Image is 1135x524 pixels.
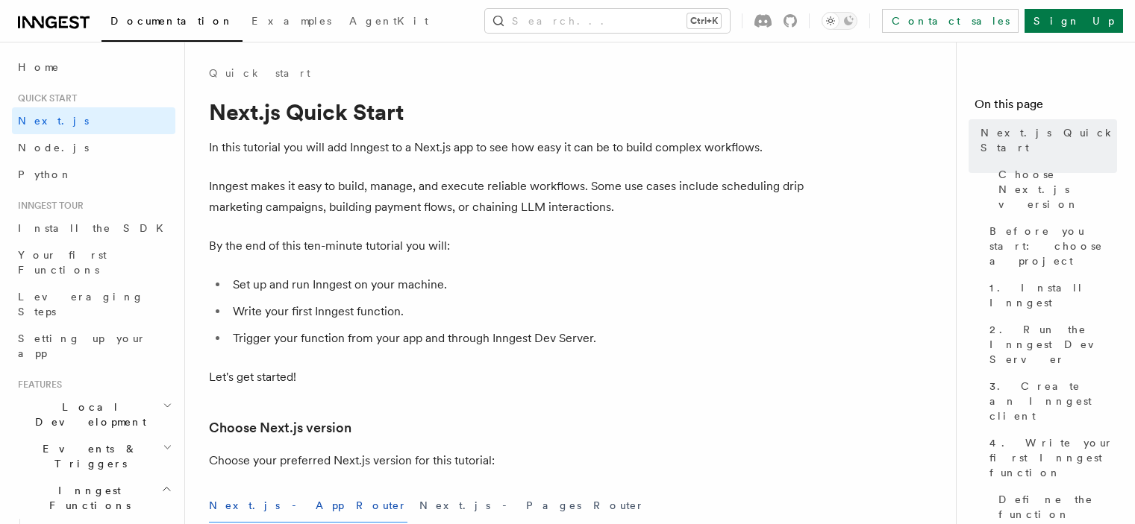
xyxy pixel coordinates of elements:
[989,280,1117,310] span: 1. Install Inngest
[209,66,310,81] a: Quick start
[243,4,340,40] a: Examples
[419,489,645,523] button: Next.js - Pages Router
[981,125,1117,155] span: Next.js Quick Start
[984,316,1117,373] a: 2. Run the Inngest Dev Server
[12,161,175,188] a: Python
[12,107,175,134] a: Next.js
[975,95,1117,119] h4: On this page
[209,417,351,438] a: Choose Next.js version
[882,9,1019,33] a: Contact sales
[228,301,806,322] li: Write your first Inngest function.
[12,325,175,367] a: Setting up your app
[251,15,331,27] span: Examples
[12,215,175,242] a: Install the SDK
[984,274,1117,316] a: 1. Install Inngest
[18,60,60,75] span: Home
[18,291,144,318] span: Leveraging Steps
[228,274,806,295] li: Set up and run Inngest on your machine.
[101,4,243,42] a: Documentation
[989,224,1117,268] span: Before you start: choose a project
[12,283,175,325] a: Leveraging Steps
[989,379,1117,423] span: 3. Create an Inngest client
[12,54,175,81] a: Home
[340,4,437,40] a: AgentKit
[209,236,806,256] p: By the end of this ten-minute tutorial you will:
[12,379,62,391] span: Features
[209,450,806,471] p: Choose your preferred Next.js version for this tutorial:
[209,98,806,125] h1: Next.js Quick Start
[822,12,857,30] button: Toggle dark mode
[18,332,146,359] span: Setting up your app
[687,13,721,28] kbd: Ctrl+K
[12,483,161,513] span: Inngest Functions
[209,367,806,388] p: Let's get started!
[998,492,1117,522] span: Define the function
[12,394,175,435] button: Local Development
[485,9,730,33] button: Search...Ctrl+K
[18,168,72,180] span: Python
[12,200,84,212] span: Inngest tour
[18,142,89,154] span: Node.js
[984,429,1117,486] a: 4. Write your first Inngest function
[12,477,175,519] button: Inngest Functions
[209,489,407,523] button: Next.js - App Router
[228,328,806,349] li: Trigger your function from your app and through Inngest Dev Server.
[12,435,175,477] button: Events & Triggers
[18,222,172,234] span: Install the SDK
[209,176,806,218] p: Inngest makes it easy to build, manage, and execute reliable workflows. Some use cases include sc...
[12,92,77,104] span: Quick start
[12,242,175,283] a: Your first Functions
[18,115,89,127] span: Next.js
[998,167,1117,212] span: Choose Next.js version
[12,441,163,471] span: Events & Triggers
[975,119,1117,161] a: Next.js Quick Start
[110,15,234,27] span: Documentation
[18,249,107,276] span: Your first Functions
[992,161,1117,218] a: Choose Next.js version
[1025,9,1123,33] a: Sign Up
[989,435,1117,480] span: 4. Write your first Inngest function
[209,137,806,158] p: In this tutorial you will add Inngest to a Next.js app to see how easy it can be to build complex...
[989,322,1117,367] span: 2. Run the Inngest Dev Server
[984,218,1117,274] a: Before you start: choose a project
[349,15,428,27] span: AgentKit
[984,373,1117,429] a: 3. Create an Inngest client
[12,400,163,429] span: Local Development
[12,134,175,161] a: Node.js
